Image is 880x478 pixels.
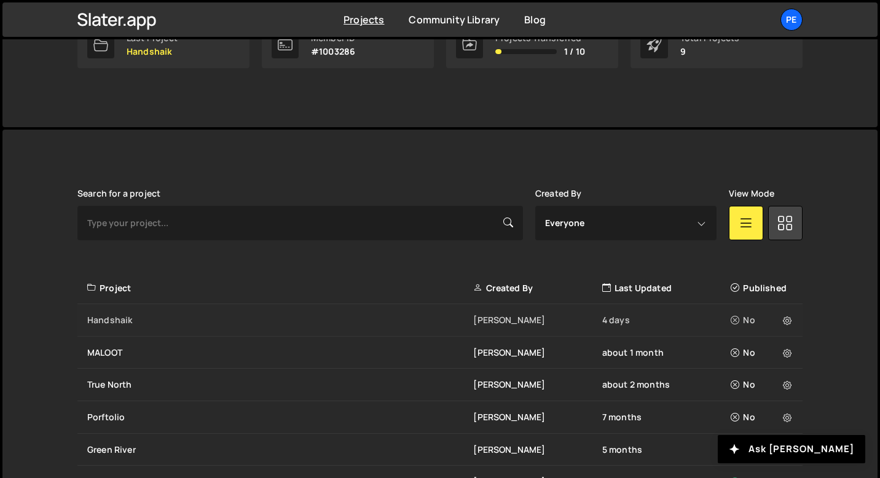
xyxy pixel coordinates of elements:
div: Total Projects [680,33,739,43]
a: Projects [344,13,384,26]
div: No [731,314,795,326]
div: [PERSON_NAME] [473,378,602,391]
div: Member ID [311,33,355,43]
div: 4 days [602,314,731,326]
div: [PERSON_NAME] [473,314,602,326]
a: MALOOT [PERSON_NAME] about 1 month No [77,337,803,369]
label: Created By [535,189,582,198]
input: Type your project... [77,206,523,240]
a: Blog [524,13,546,26]
label: Search for a project [77,189,160,198]
div: True North [87,378,473,391]
p: #1003286 [311,47,355,57]
div: Project [87,282,473,294]
p: 9 [680,47,739,57]
a: Last Project Handshaik [77,22,249,68]
div: [PERSON_NAME] [473,411,602,423]
div: about 1 month [602,347,731,359]
div: Projects Transferred [495,33,585,43]
a: Pe [780,9,803,31]
label: View Mode [729,189,774,198]
div: Published [731,282,795,294]
a: True North [PERSON_NAME] about 2 months No [77,369,803,401]
span: 1 / 10 [564,47,585,57]
div: Last Updated [602,282,731,294]
div: [PERSON_NAME] [473,444,602,456]
div: Created By [473,282,602,294]
div: 5 months [602,444,731,456]
div: Porftolio [87,411,473,423]
div: MALOOT [87,347,473,359]
button: Ask [PERSON_NAME] [718,435,865,463]
a: Green River [PERSON_NAME] 5 months No [77,434,803,466]
a: Community Library [409,13,500,26]
div: Last Project [127,33,178,43]
div: 7 months [602,411,731,423]
p: Handshaik [127,47,178,57]
div: about 2 months [602,378,731,391]
a: Porftolio [PERSON_NAME] 7 months No [77,401,803,434]
div: Green River [87,444,473,456]
div: [PERSON_NAME] [473,347,602,359]
div: No [731,411,795,423]
a: Handshaik [PERSON_NAME] 4 days No [77,304,803,337]
div: Handshaik [87,314,473,326]
div: No [731,378,795,391]
div: No [731,347,795,359]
